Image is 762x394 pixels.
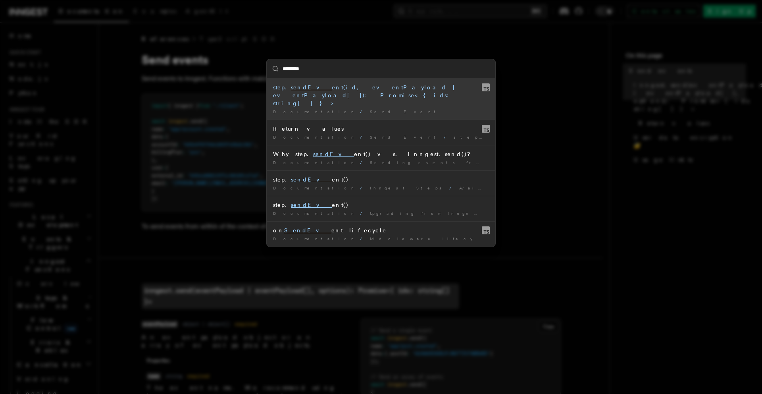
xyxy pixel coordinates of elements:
[273,160,357,165] span: Documentation
[360,185,367,190] span: /
[273,226,489,234] div: on ent lifecycle
[370,135,441,139] span: Send Event
[291,176,332,183] mark: sendEv
[370,160,546,165] span: Sending events from functions
[449,185,456,190] span: /
[459,185,589,190] span: Available Step Methods
[273,150,489,158] div: Why step. ent() vs. inngest.send()?
[313,151,354,157] mark: sendEv
[273,236,357,241] span: Documentation
[370,109,441,114] span: Send Event
[291,84,332,91] mark: sendEv
[273,201,489,209] div: step. ent()
[360,109,367,114] span: /
[273,211,357,216] span: Documentation
[291,202,332,208] mark: sendEv
[273,125,489,133] div: Return values
[444,135,450,139] span: /
[370,211,574,216] span: Upgrading from Inngest SDK v2 to v3
[273,176,489,183] div: step. ent()
[273,83,489,107] div: step. ent(id, eventPayload | eventPayload[]): Promise<{ ids: string[] }>
[370,185,446,190] span: Inngest Steps
[360,135,367,139] span: /
[370,236,546,241] span: Middleware lifecycle v2.0.0+
[273,109,357,114] span: Documentation
[273,135,357,139] span: Documentation
[360,211,367,216] span: /
[284,227,331,234] mark: SendEv
[360,236,367,241] span: /
[360,160,367,165] span: /
[273,185,357,190] span: Documentation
